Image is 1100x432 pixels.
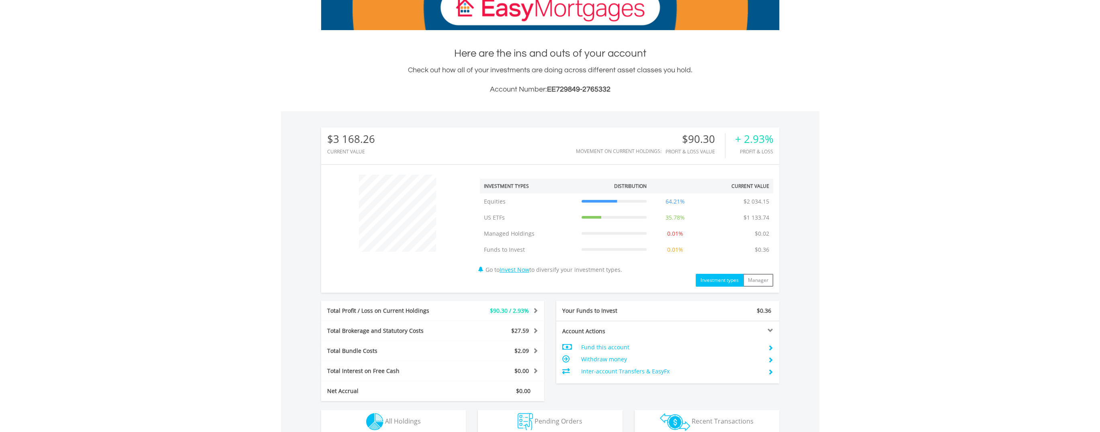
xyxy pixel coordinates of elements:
td: 0.01% [651,226,700,242]
span: $0.36 [757,307,771,314]
span: Pending Orders [535,417,582,426]
div: Go to to diversify your investment types. [474,171,779,287]
td: Fund this account [581,341,761,353]
button: Investment types [696,274,744,287]
h3: Account Number: [321,84,779,95]
td: 64.21% [651,194,700,210]
div: Movement on Current Holdings: [576,149,662,154]
td: Inter-account Transfers & EasyFx [581,365,761,377]
img: pending_instructions-wht.png [518,413,533,430]
div: Profit & Loss Value [666,149,725,154]
div: + 2.93% [735,133,773,145]
span: $2.09 [514,347,529,355]
span: $0.00 [514,367,529,375]
div: $3 168.26 [327,133,375,145]
div: Profit & Loss [735,149,773,154]
td: 0.01% [651,242,700,258]
div: $90.30 [666,133,725,145]
div: Total Interest on Free Cash [321,367,451,375]
div: Total Profit / Loss on Current Holdings [321,307,451,315]
th: Current Value [700,179,773,194]
span: $90.30 / 2.93% [490,307,529,314]
td: Managed Holdings [480,226,578,242]
span: All Holdings [385,417,421,426]
span: $27.59 [511,327,529,334]
div: Account Actions [556,327,668,335]
img: transactions-zar-wht.png [660,413,690,431]
div: Your Funds to Invest [556,307,668,315]
button: Manager [743,274,773,287]
td: $0.02 [751,226,773,242]
td: $1 133.74 [739,210,773,226]
img: holdings-wht.png [366,413,383,430]
td: Withdraw money [581,353,761,365]
td: Funds to Invest [480,242,578,258]
div: Total Bundle Costs [321,347,451,355]
td: 35.78% [651,210,700,226]
td: Equities [480,194,578,210]
td: $0.36 [751,242,773,258]
div: Total Brokerage and Statutory Costs [321,327,451,335]
span: EE729849-2765332 [547,86,610,93]
td: $2 034.15 [739,194,773,210]
td: US ETFs [480,210,578,226]
div: CURRENT VALUE [327,149,375,154]
th: Investment Types [480,179,578,194]
a: Invest Now [500,266,529,273]
div: Check out how all of your investments are doing across different asset classes you hold. [321,65,779,95]
span: Recent Transactions [692,417,754,426]
div: Distribution [614,183,647,190]
span: $0.00 [516,387,531,395]
h1: Here are the ins and outs of your account [321,46,779,61]
div: Net Accrual [321,387,451,395]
